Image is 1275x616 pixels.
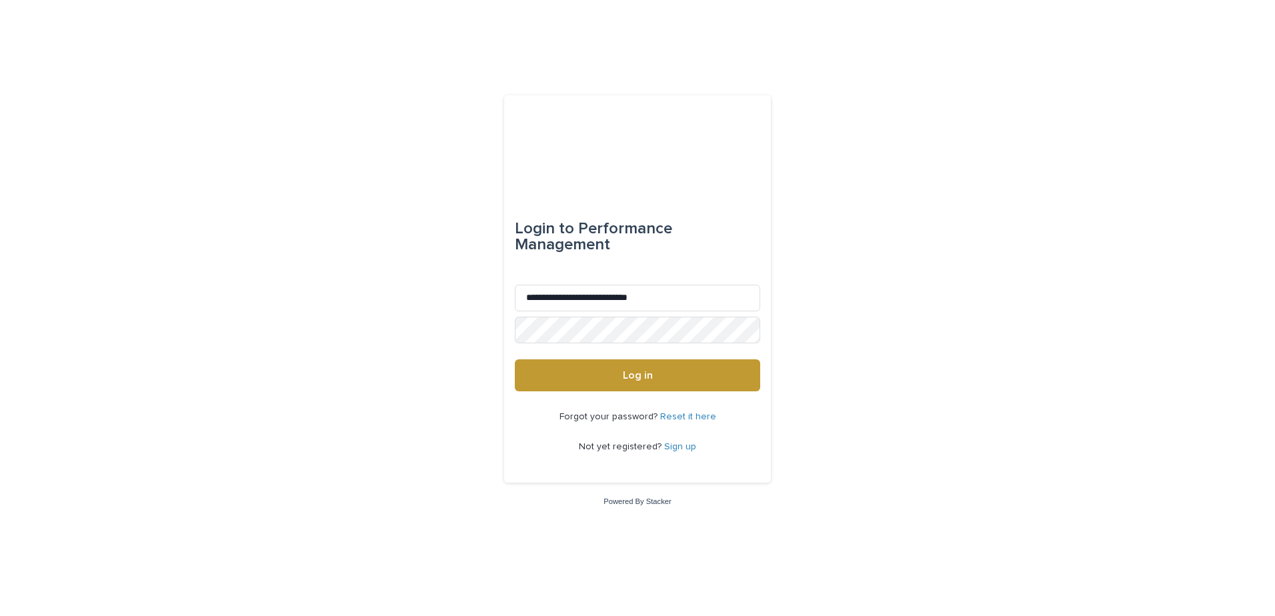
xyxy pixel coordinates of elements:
[515,210,760,263] div: Performance Management
[515,221,574,237] span: Login to
[603,497,671,505] a: Powered By Stacker
[515,359,760,391] button: Log in
[660,412,716,421] a: Reset it here
[664,442,696,451] a: Sign up
[579,442,664,451] span: Not yet registered?
[559,412,660,421] span: Forgot your password?
[623,370,653,381] span: Log in
[557,127,718,167] img: FX7xEGJXQcaUKNx1IQVW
